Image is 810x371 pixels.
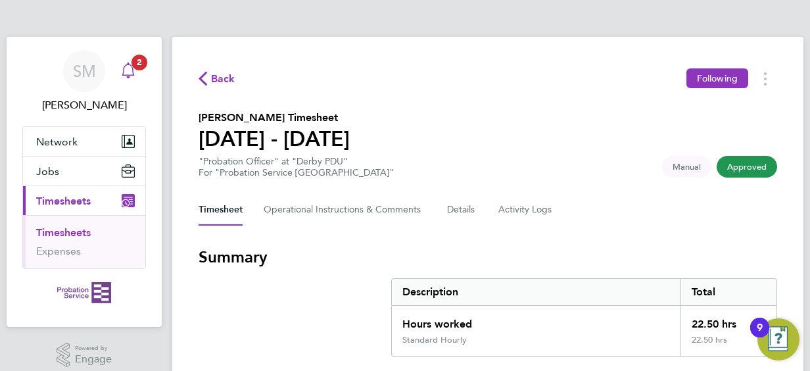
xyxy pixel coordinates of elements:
button: Operational Instructions & Comments [264,194,426,226]
button: Timesheets Menu [753,68,777,89]
a: 2 [115,50,141,92]
h3: Summary [199,247,777,268]
span: 2 [131,55,147,70]
span: Powered by [75,343,112,354]
span: Following [697,72,738,84]
div: 22.50 hrs [680,306,776,335]
a: SM[PERSON_NAME] [22,50,146,113]
span: Engage [75,354,112,365]
span: This timesheet was manually created. [662,156,711,178]
div: For "Probation Service [GEOGRAPHIC_DATA]" [199,167,394,178]
button: Back [199,70,235,87]
a: Timesheets [36,226,91,239]
h2: [PERSON_NAME] Timesheet [199,110,350,126]
button: Jobs [23,157,145,185]
span: Back [211,71,235,87]
button: Network [23,127,145,156]
button: Activity Logs [498,194,554,226]
a: Powered byEngage [57,343,112,368]
span: SM [73,62,96,80]
div: Total [680,279,776,305]
span: Timesheets [36,195,91,207]
button: Timesheets [23,186,145,215]
span: This timesheet has been approved. [717,156,777,178]
a: Expenses [36,245,81,257]
button: Following [686,68,748,88]
div: Description [392,279,680,305]
button: Open Resource Center, 9 new notifications [757,318,799,360]
div: 9 [757,328,763,345]
div: Standard Hourly [402,335,467,345]
div: 22.50 hrs [680,335,776,356]
button: Details [447,194,477,226]
a: Go to home page [22,282,146,303]
h1: [DATE] - [DATE] [199,126,350,152]
button: Timesheet [199,194,243,226]
nav: Main navigation [7,37,162,327]
span: Jobs [36,165,59,178]
div: Timesheets [23,215,145,268]
span: Stella Muyunda [22,97,146,113]
img: probationservice-logo-retina.png [57,282,110,303]
div: "Probation Officer" at "Derby PDU" [199,156,394,178]
div: Hours worked [392,306,680,335]
span: Network [36,136,78,148]
div: Summary [391,278,777,357]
